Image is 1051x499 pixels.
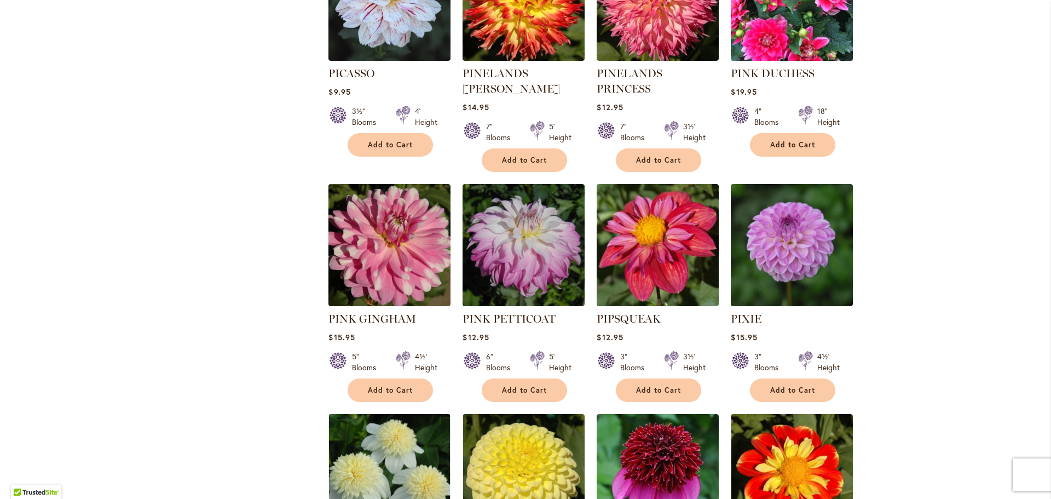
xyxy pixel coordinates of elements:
button: Add to Cart [482,148,567,172]
div: 3½' Height [683,351,706,373]
span: $12.95 [597,102,623,112]
div: 3" Blooms [754,351,785,373]
div: 4½' Height [415,351,437,373]
div: 4" Blooms [754,106,785,128]
img: PIPSQUEAK [597,184,719,306]
div: 3½' Height [683,121,706,143]
span: $15.95 [731,332,757,342]
a: PINELANDS PRINCESS [597,67,662,95]
button: Add to Cart [750,133,835,157]
a: PINELANDS PAM [463,53,585,63]
img: Pink Petticoat [463,184,585,306]
span: $15.95 [328,332,355,342]
span: $9.95 [328,87,350,97]
div: 4' Height [415,106,437,128]
span: Add to Cart [502,156,547,165]
span: Add to Cart [770,386,815,395]
div: 4½' Height [817,351,840,373]
a: PIXIE [731,298,853,308]
button: Add to Cart [348,133,433,157]
a: PICASSO [328,53,451,63]
a: PINELANDS PRINCESS [597,53,719,63]
a: PINELANDS [PERSON_NAME] [463,67,560,95]
a: PIPSQUEAK [597,312,661,325]
span: Add to Cart [636,386,681,395]
span: $19.95 [731,87,757,97]
span: $12.95 [597,332,623,342]
button: Add to Cart [750,378,835,402]
img: PIXIE [731,184,853,306]
div: 3" Blooms [620,351,651,373]
button: Add to Cart [616,148,701,172]
img: PINK GINGHAM [328,184,451,306]
span: Add to Cart [368,140,413,150]
div: 5' Height [549,351,571,373]
a: PINK DUCHESS [731,67,815,80]
a: PICASSO [328,67,374,80]
span: $12.95 [463,332,489,342]
span: Add to Cart [770,140,815,150]
button: Add to Cart [348,378,433,402]
iframe: Launch Accessibility Center [8,460,39,491]
div: 6" Blooms [486,351,517,373]
a: PINK PETTICOAT [463,312,556,325]
div: 18" Height [817,106,840,128]
div: 7" Blooms [486,121,517,143]
span: Add to Cart [502,386,547,395]
a: PINK GINGHAM [328,312,416,325]
div: 7" Blooms [620,121,651,143]
button: Add to Cart [482,378,567,402]
a: PIPSQUEAK [597,298,719,308]
a: Pink Petticoat [463,298,585,308]
a: PIXIE [731,312,761,325]
a: PINK DUCHESS [731,53,853,63]
a: PINK GINGHAM [328,298,451,308]
span: $14.95 [463,102,489,112]
span: Add to Cart [368,386,413,395]
div: 5" Blooms [352,351,383,373]
button: Add to Cart [616,378,701,402]
span: Add to Cart [636,156,681,165]
div: 3½" Blooms [352,106,383,128]
div: 5' Height [549,121,571,143]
